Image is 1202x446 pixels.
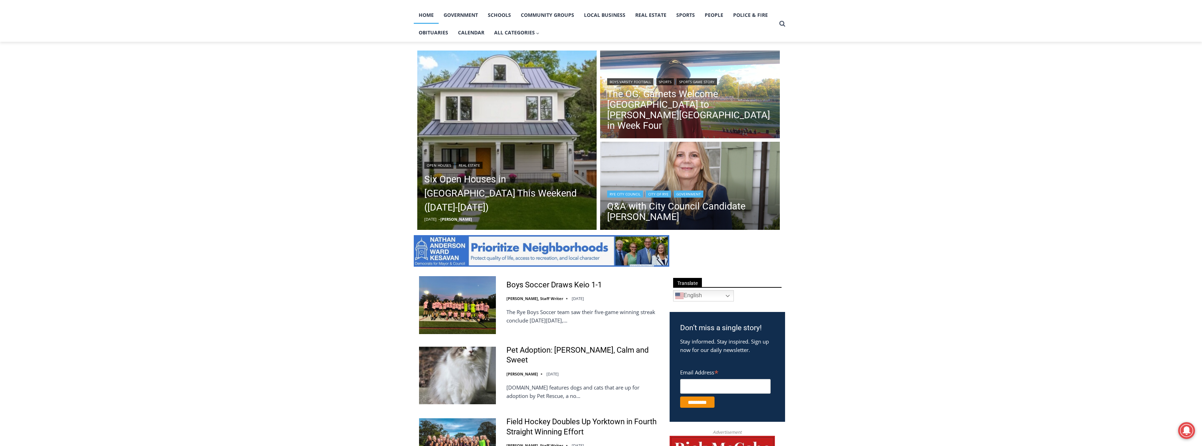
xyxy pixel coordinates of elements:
label: Email Address [680,365,771,378]
span: Translate [673,278,702,287]
a: Real Estate [630,6,671,24]
a: People [700,6,728,24]
a: The OG: Garnets Welcome [GEOGRAPHIC_DATA] to [PERSON_NAME][GEOGRAPHIC_DATA] in Week Four [607,89,773,131]
div: 6 [82,59,85,66]
a: Home [414,6,439,24]
a: English [673,290,734,301]
time: [DATE] [572,296,584,301]
time: [DATE] [424,217,437,222]
a: Rye City Council [607,191,643,198]
nav: Primary Navigation [414,6,776,42]
a: Schools [483,6,516,24]
span: – [438,217,440,222]
img: (PHOTO: The voice of Rye Garnet Football and Old Garnet Steve Feeney in the Nugent Stadium press ... [600,51,780,140]
a: Local Business [579,6,630,24]
a: [PERSON_NAME] Read Sanctuary Fall Fest: [DATE] [0,70,105,87]
img: Boys Soccer Draws Keio 1-1 [419,276,496,334]
span: Intern @ [DOMAIN_NAME] [184,70,325,86]
div: / [79,59,80,66]
a: Sports Game Story [677,78,717,85]
a: Boys Soccer Draws Keio 1-1 [506,280,602,290]
p: Stay informed. Stay inspired. Sign up now for our daily newsletter. [680,337,775,354]
a: City of Rye [646,191,671,198]
a: Read More Q&A with City Council Candidate Maria Tufvesson Shuck [600,142,780,232]
a: Government [439,6,483,24]
span: Advertisement [706,429,749,435]
p: [DOMAIN_NAME] features dogs and cats that are up for adoption by Pet Rescue, a no… [506,383,660,400]
a: Boys Varsity Football [607,78,653,85]
a: Pet Adoption: [PERSON_NAME], Calm and Sweet [506,345,660,365]
button: View Search Form [776,18,789,30]
div: | | [607,77,773,85]
a: Real Estate [456,162,483,169]
div: | [424,160,590,169]
a: Open Houses [424,162,453,169]
p: The Rye Boys Soccer team saw their five-game winning streak conclude [DATE][DATE],… [506,308,660,325]
a: Sports [656,78,674,85]
a: Sports [671,6,700,24]
a: Read More Six Open Houses in Rye This Weekend (October 4-5) [417,51,597,230]
a: [PERSON_NAME], Staff Writer [506,296,563,301]
a: Q&A with City Council Candidate [PERSON_NAME] [607,201,773,222]
div: | | [607,189,773,198]
img: (PHOTO: City council candidate Maria Tufvesson Shuck.) [600,142,780,232]
h3: Don’t miss a single story! [680,322,775,334]
a: Government [674,191,703,198]
a: [PERSON_NAME] [440,217,472,222]
div: "The first chef I interviewed talked about coming to [GEOGRAPHIC_DATA] from [GEOGRAPHIC_DATA] in ... [177,0,332,68]
a: Six Open Houses in [GEOGRAPHIC_DATA] This Weekend ([DATE]-[DATE]) [424,172,590,214]
time: [DATE] [546,371,559,377]
img: Pet Adoption: Mona, Calm and Sweet [419,347,496,404]
a: Calendar [453,24,489,41]
a: Field Hockey Doubles Up Yorktown in Fourth Straight Winning Effort [506,417,660,437]
a: Intern @ [DOMAIN_NAME] [169,68,340,87]
h4: [PERSON_NAME] Read Sanctuary Fall Fest: [DATE] [6,71,93,87]
img: 3 Overdale Road, Rye [417,51,597,230]
div: 2 [74,59,77,66]
div: Birds of Prey: Falcon and hawk demos [74,21,101,58]
button: Child menu of All Categories [489,24,545,41]
a: Police & Fire [728,6,773,24]
a: [PERSON_NAME] [506,371,538,377]
img: en [675,292,684,300]
a: Community Groups [516,6,579,24]
a: Read More The OG: Garnets Welcome Yorktown to Nugent Stadium in Week Four [600,51,780,140]
a: Obituaries [414,24,453,41]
